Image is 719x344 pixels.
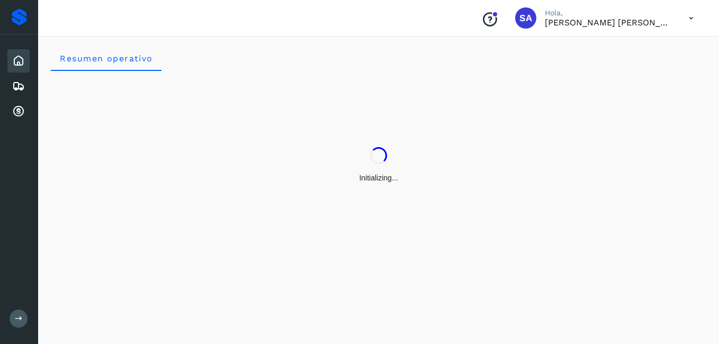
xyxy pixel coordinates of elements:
div: Embarques [7,75,30,98]
div: Inicio [7,49,30,73]
span: Resumen operativo [59,53,153,64]
div: Cuentas por cobrar [7,100,30,123]
p: Saul Armando Palacios Martinez [545,17,672,28]
p: Hola, [545,8,672,17]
